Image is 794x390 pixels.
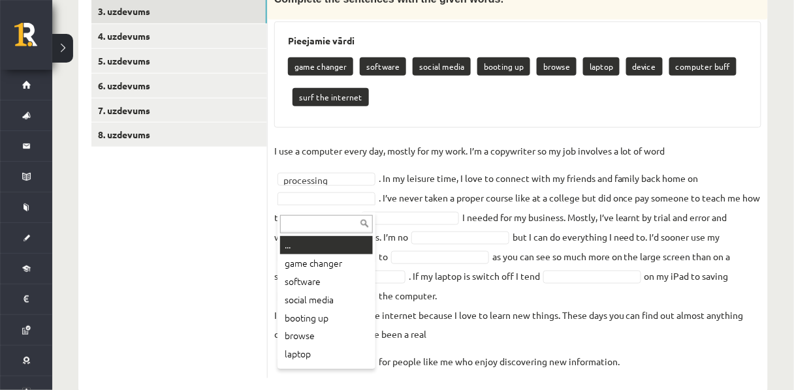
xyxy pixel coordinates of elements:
[280,291,373,309] div: social media
[280,327,373,346] div: browse
[280,346,373,364] div: laptop
[280,236,373,254] div: ...
[280,309,373,327] div: booting up
[280,364,373,382] div: device
[280,273,373,291] div: software
[280,254,373,273] div: game changer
